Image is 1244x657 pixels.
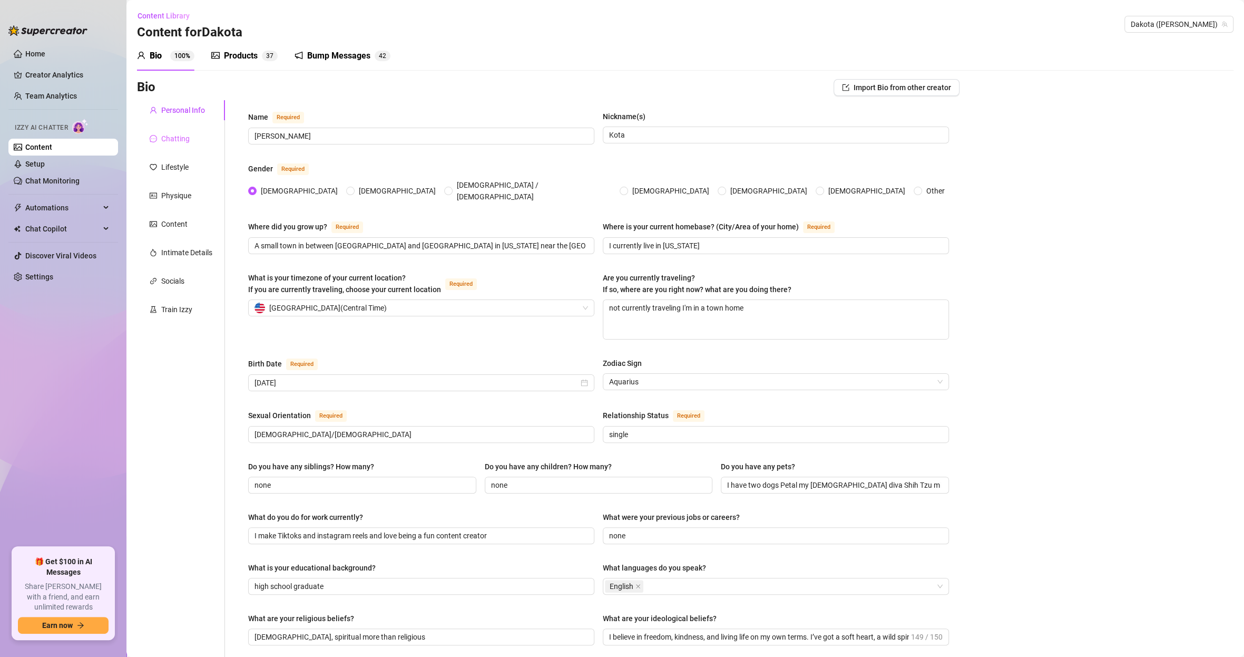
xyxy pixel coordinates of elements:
[254,303,265,313] img: us
[726,185,811,197] span: [DEMOGRAPHIC_DATA]
[25,273,53,281] a: Settings
[610,581,633,592] span: English
[635,584,641,589] span: close
[603,511,747,523] label: What were your previous jobs or careers?
[248,274,441,294] span: What is your timezone of your current location? If you are currently traveling, choose your curre...
[137,7,198,24] button: Content Library
[257,185,342,197] span: [DEMOGRAPHIC_DATA]
[645,580,648,593] input: What languages do you speak?
[161,304,192,315] div: Train Izzy
[224,50,258,62] div: Products
[25,143,52,151] a: Content
[603,111,653,122] label: Nickname(s)
[491,479,704,491] input: Do you have any children? How many?
[248,511,370,523] label: What do you do for work currently?
[266,52,270,60] span: 3
[254,581,586,592] input: What is your educational background?
[609,429,941,440] input: Relationship Status
[1221,21,1228,27] span: team
[137,51,145,60] span: user
[254,631,586,643] input: What are your religious beliefs?
[286,359,318,370] span: Required
[248,511,363,523] div: What do you do for work currently?
[609,631,909,643] input: What are your ideological beliefs?
[355,185,440,197] span: [DEMOGRAPHIC_DATA]
[137,79,155,96] h3: Bio
[603,562,713,574] label: What languages do you speak?
[8,25,87,36] img: logo-BBDzfeDw.svg
[485,461,619,472] label: Do you have any children? How many?
[161,247,212,258] div: Intimate Details
[603,221,799,233] div: Where is your current homebase? (City/Area of your home)
[161,104,205,116] div: Personal Info
[603,111,645,122] div: Nickname(s)
[842,84,849,91] span: import
[609,374,943,390] span: Aquarius
[727,479,941,491] input: Do you have any pets?
[15,123,68,133] span: Izzy AI Chatter
[150,192,157,199] span: idcard
[248,358,329,370] label: Birth Date
[270,52,273,60] span: 7
[331,221,363,233] span: Required
[254,240,586,252] input: Where did you grow up?
[609,240,941,252] input: Where is your current homebase? (City/Area of your home)
[254,130,586,142] input: Name
[854,83,951,92] span: Import Bio from other creator
[269,300,387,316] span: [GEOGRAPHIC_DATA] ( Central Time )
[161,133,190,144] div: Chatting
[628,185,713,197] span: [DEMOGRAPHIC_DATA]
[211,51,220,60] span: picture
[721,461,802,472] label: Do you have any pets?
[161,218,188,230] div: Content
[603,410,669,421] div: Relationship Status
[254,530,586,542] input: What do you do for work currently?
[137,24,242,41] h3: Content for Dakota
[922,185,949,197] span: Other
[453,179,615,202] span: [DEMOGRAPHIC_DATA] / [DEMOGRAPHIC_DATA]
[25,92,77,100] a: Team Analytics
[603,511,740,523] div: What were your previous jobs or careers?
[307,50,370,62] div: Bump Messages
[295,51,303,60] span: notification
[834,79,959,96] button: Import Bio from other creator
[138,12,190,20] span: Content Library
[605,580,643,593] span: English
[315,410,347,422] span: Required
[25,177,80,185] a: Chat Monitoring
[254,479,468,491] input: Do you have any siblings? How many?
[603,562,706,574] div: What languages do you speak?
[248,461,381,472] label: Do you have any siblings? How many?
[170,51,194,61] sup: 100%
[254,377,579,389] input: Birth Date
[248,613,354,624] div: What are your religious beliefs?
[18,617,109,634] button: Earn nowarrow-right
[383,52,386,60] span: 2
[248,221,327,233] div: Where did you grow up?
[161,161,189,173] div: Lifestyle
[248,461,374,472] div: Do you have any siblings? How many?
[911,631,943,643] span: 149 / 150
[609,129,941,141] input: Nickname(s)
[603,358,642,369] div: Zodiac Sign
[248,409,358,422] label: Sexual Orientation
[14,204,22,212] span: thunderbolt
[18,557,109,577] span: 🎁 Get $100 in AI Messages
[248,220,375,233] label: Where did you grow up?
[25,50,45,58] a: Home
[150,249,157,256] span: fire
[150,306,157,313] span: experiment
[485,461,612,472] div: Do you have any children? How many?
[673,410,704,422] span: Required
[25,220,100,237] span: Chat Copilot
[248,111,268,123] div: Name
[150,220,157,228] span: picture
[72,119,89,134] img: AI Chatter
[277,163,309,175] span: Required
[603,300,948,339] textarea: not currently traveling I'm in a town home
[248,613,361,624] label: What are your religious beliefs?
[248,111,316,123] label: Name
[609,530,941,542] input: What were your previous jobs or careers?
[161,190,191,201] div: Physique
[445,278,477,290] span: Required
